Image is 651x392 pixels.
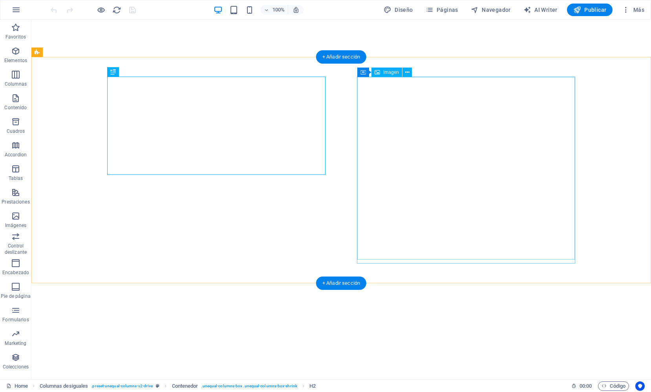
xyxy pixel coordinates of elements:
span: Páginas [426,6,458,14]
span: Imagen [383,70,399,75]
button: reload [112,5,121,15]
p: Formularios [2,317,29,323]
h6: Tiempo de la sesión [571,381,592,391]
button: Diseño [380,4,416,16]
nav: breadcrumb [40,381,316,391]
span: Más [622,6,644,14]
p: Accordion [5,152,27,158]
p: Marketing [5,340,26,346]
span: Diseño [384,6,413,14]
button: Publicar [567,4,613,16]
a: Haz clic para cancelar la selección y doble clic para abrir páginas [6,381,28,391]
p: Tablas [9,175,23,181]
p: Pie de página [1,293,30,299]
p: Columnas [5,81,27,87]
h6: 100% [272,5,285,15]
span: Navegador [471,6,511,14]
button: 100% [260,5,288,15]
p: Imágenes [5,222,26,229]
span: Haz clic para seleccionar y doble clic para editar [309,381,316,391]
div: Diseño (Ctrl+Alt+Y) [380,4,416,16]
span: 00 00 [580,381,592,391]
button: Código [598,381,629,391]
button: AI Writer [520,4,561,16]
button: Páginas [422,4,461,16]
p: Contenido [4,104,27,111]
p: Prestaciones [2,199,29,205]
p: Favoritos [5,34,26,40]
p: Colecciones [3,364,29,370]
div: + Añadir sección [316,50,366,64]
span: Código [602,381,625,391]
span: : [585,383,586,389]
span: AI Writer [523,6,558,14]
span: Publicar [573,6,607,14]
i: Volver a cargar página [112,5,121,15]
span: Haz clic para seleccionar y doble clic para editar [40,381,88,391]
span: . preset-unequal-columns-v2-drive [91,381,153,391]
p: Cuadros [7,128,25,134]
i: Este elemento es un preajuste personalizable [156,384,159,388]
div: + Añadir sección [316,277,366,290]
button: Más [619,4,647,16]
button: Usercentrics [635,381,645,391]
span: . unequal-columns-box .unequal-columns-box-shrink [201,381,297,391]
p: Elementos [4,57,27,64]
span: Haz clic para seleccionar y doble clic para editar [172,381,198,391]
p: Encabezado [2,269,29,276]
i: Al redimensionar, ajustar el nivel de zoom automáticamente para ajustarse al dispositivo elegido. [293,6,300,13]
button: Navegador [468,4,514,16]
button: Haz clic para salir del modo de previsualización y seguir editando [96,5,106,15]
